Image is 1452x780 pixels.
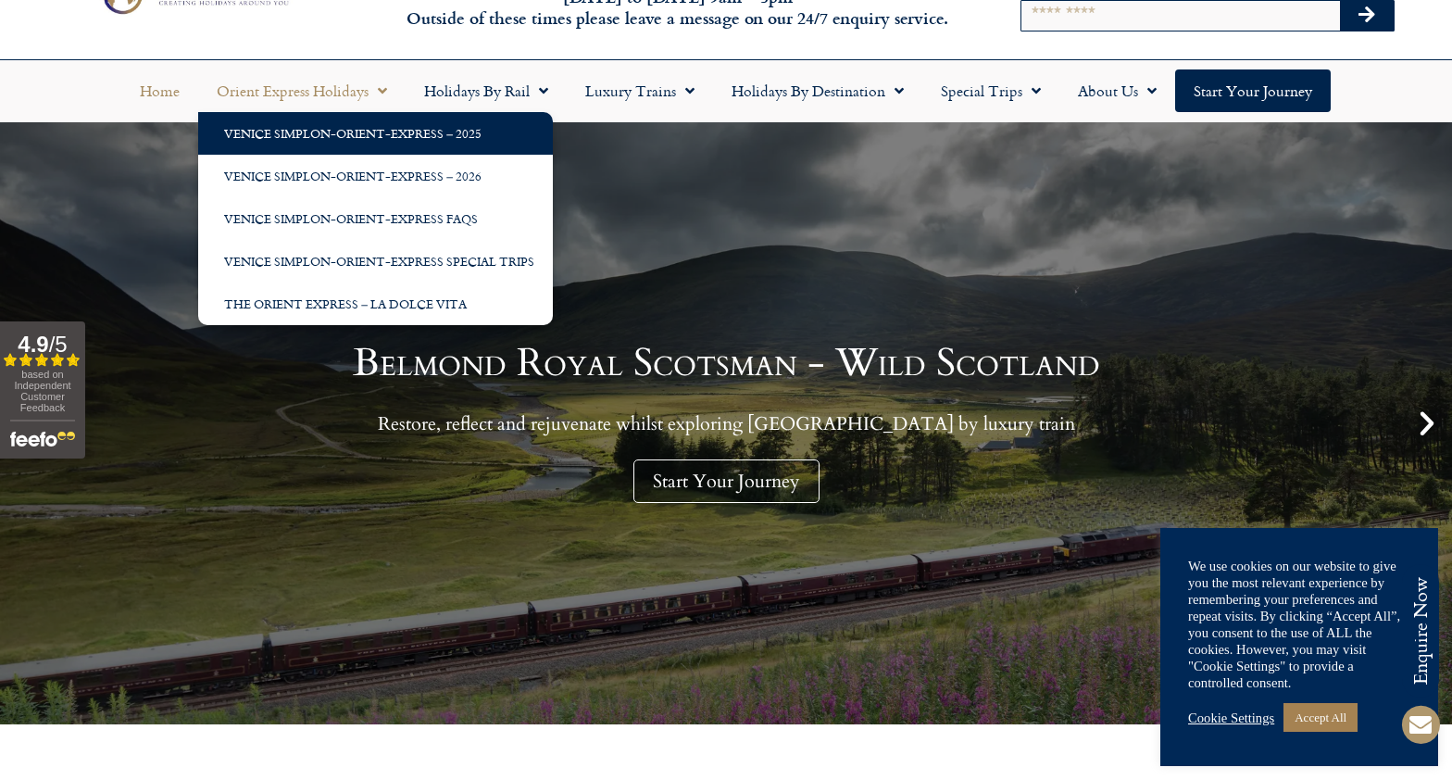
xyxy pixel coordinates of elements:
[353,344,1100,383] h1: Belmond Royal Scotsman - Wild Scotland
[1283,703,1358,732] a: Accept All
[1175,69,1331,112] a: Start your Journey
[406,69,567,112] a: Holidays by Rail
[1340,1,1394,31] button: Search
[198,240,553,283] a: Venice Simplon-Orient-Express Special Trips
[1059,69,1175,112] a: About Us
[1188,710,1274,726] a: Cookie Settings
[198,112,553,155] a: Venice Simplon-Orient-Express – 2025
[198,112,553,325] ul: Orient Express Holidays
[1188,558,1410,691] div: We use cookies on our website to give you the most relevant experience by remembering your prefer...
[198,155,553,197] a: Venice Simplon-Orient-Express – 2026
[9,69,1443,112] nav: Menu
[567,69,713,112] a: Luxury Trains
[198,283,553,325] a: The Orient Express – La Dolce Vita
[121,69,198,112] a: Home
[1411,408,1443,439] div: Next slide
[633,459,820,503] a: Start Your Journey
[713,69,922,112] a: Holidays by Destination
[198,197,553,240] a: Venice Simplon-Orient-Express FAQs
[922,69,1059,112] a: Special Trips
[198,69,406,112] a: Orient Express Holidays
[353,412,1100,435] p: Restore, reflect and rejuvenate whilst exploring [GEOGRAPHIC_DATA] by luxury train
